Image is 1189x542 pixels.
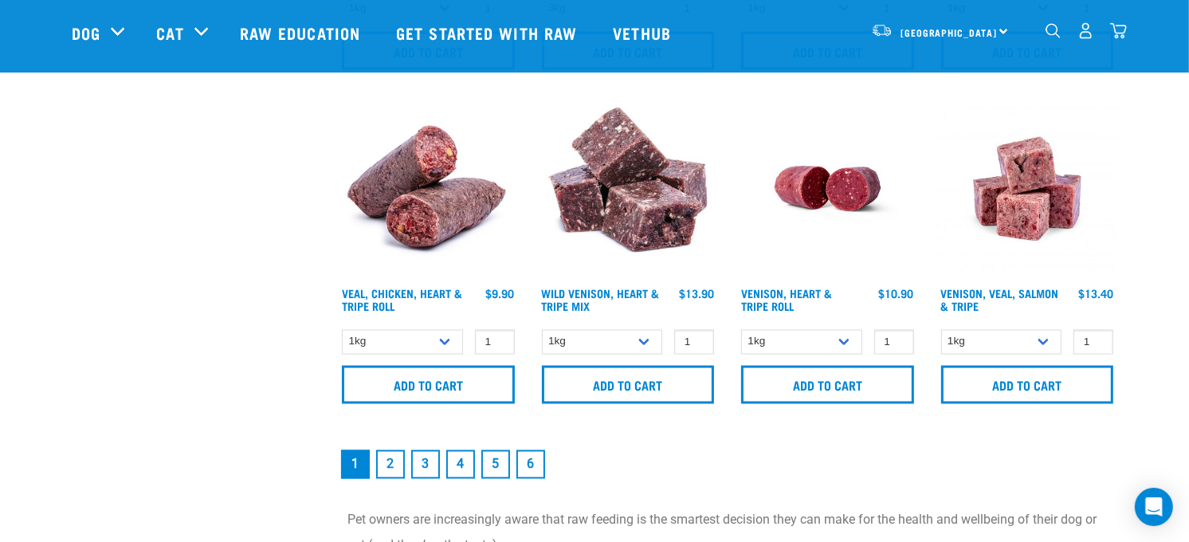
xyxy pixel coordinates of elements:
input: Add to cart [542,366,715,404]
input: 1 [1073,330,1113,355]
img: home-icon@2x.png [1110,22,1127,39]
a: Goto page 6 [516,450,545,479]
a: Dog [72,21,100,45]
a: Veal, Chicken, Heart & Tripe Roll [342,290,462,308]
nav: pagination [338,447,1117,482]
input: Add to cart [342,366,515,404]
span: [GEOGRAPHIC_DATA] [901,29,997,35]
a: Cat [156,21,183,45]
img: 1171 Venison Heart Tripe Mix 01 [538,99,719,280]
a: Raw Education [224,1,380,65]
a: Venison, Heart & Tripe Roll [741,290,832,308]
div: Open Intercom Messenger [1135,488,1173,526]
a: Wild Venison, Heart & Tripe Mix [542,290,660,308]
div: $13.90 [679,287,714,300]
input: Add to cart [741,366,914,404]
div: $10.90 [879,287,914,300]
a: Venison, Veal, Salmon & Tripe [941,290,1059,308]
img: home-icon-1@2x.png [1046,23,1061,38]
a: Page 1 [341,450,370,479]
a: Goto page 2 [376,450,405,479]
div: $13.40 [1078,287,1113,300]
img: 1263 Chicken Organ Roll 02 [338,99,519,280]
img: Raw Essentials Venison Heart & Tripe Hypoallergenic Raw Pet Food Bulk Roll Unwrapped [737,99,918,280]
input: 1 [475,330,515,355]
input: Add to cart [941,366,1114,404]
a: Goto page 5 [481,450,510,479]
img: user.png [1077,22,1094,39]
img: van-moving.png [871,23,893,37]
div: $9.90 [486,287,515,300]
input: 1 [674,330,714,355]
img: Venison Veal Salmon Tripe 1621 [937,99,1118,280]
a: Goto page 4 [446,450,475,479]
a: Goto page 3 [411,450,440,479]
a: Get started with Raw [380,1,597,65]
a: Vethub [597,1,691,65]
input: 1 [874,330,914,355]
